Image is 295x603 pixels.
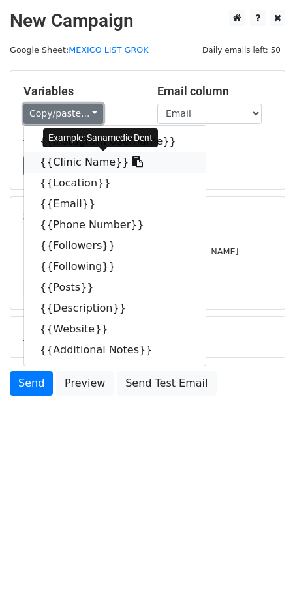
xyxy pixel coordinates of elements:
[10,45,149,55] small: Google Sheet:
[10,10,285,32] h2: New Campaign
[198,45,285,55] a: Daily emails left: 50
[24,173,206,194] a: {{Location}}
[24,256,206,277] a: {{Following}}
[24,152,206,173] a: {{Clinic Name}}
[56,371,114,396] a: Preview
[10,371,53,396] a: Send
[23,104,103,124] a: Copy/paste...
[24,194,206,214] a: {{Email}}
[24,214,206,235] a: {{Phone Number}}
[69,45,148,55] a: MEXICO LIST GROK
[24,131,206,152] a: {{Instagram Username}}
[157,84,272,98] h5: Email column
[24,319,206,340] a: {{Website}}
[24,340,206,360] a: {{Additional Notes}}
[198,43,285,57] span: Daily emails left: 50
[24,235,206,256] a: {{Followers}}
[23,84,138,98] h5: Variables
[43,128,158,147] div: Example: Sanamedic Dent
[230,540,295,603] iframe: Chat Widget
[24,277,206,298] a: {{Posts}}
[24,298,206,319] a: {{Description}}
[117,371,216,396] a: Send Test Email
